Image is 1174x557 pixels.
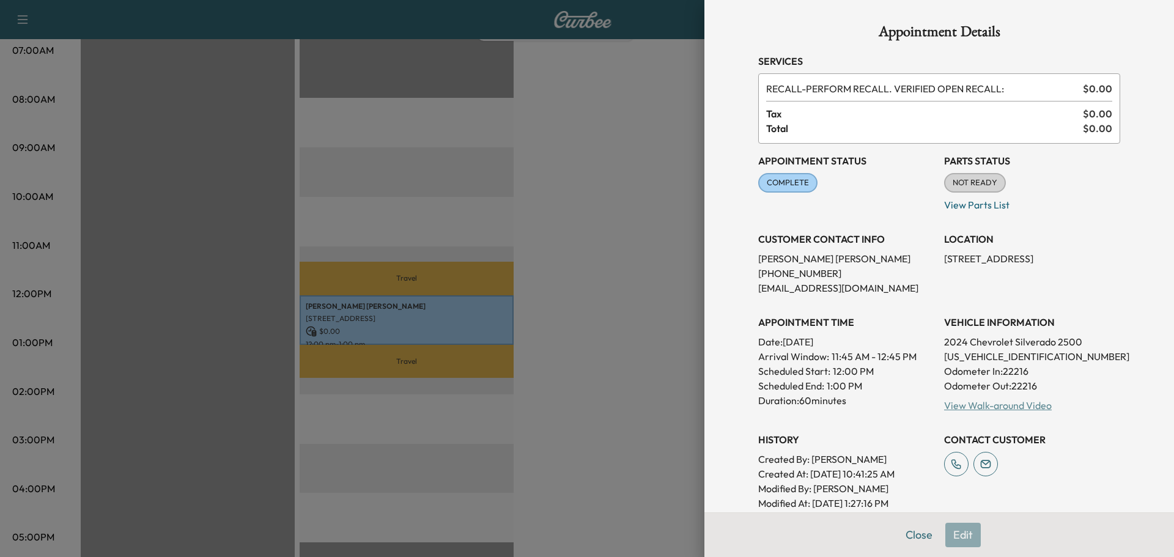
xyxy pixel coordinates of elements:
p: [US_VEHICLE_IDENTIFICATION_NUMBER] [944,349,1120,364]
a: View Walk-around Video [944,399,1052,411]
p: [STREET_ADDRESS] [944,251,1120,266]
h3: LOCATION [944,232,1120,246]
p: 1:00 PM [827,378,862,393]
p: Created By : [PERSON_NAME] [758,452,934,467]
h3: Services [758,54,1120,68]
h3: Appointment Status [758,153,934,168]
p: 12:00 PM [833,364,874,378]
h3: CUSTOMER CONTACT INFO [758,232,934,246]
span: NOT READY [945,177,1005,189]
p: Duration: 60 minutes [758,393,934,408]
p: Modified By : [PERSON_NAME] [758,481,934,496]
span: PERFORM RECALL. VERIFIED OPEN RECALL: [766,81,1078,96]
h1: Appointment Details [758,24,1120,44]
p: 2024 Chevrolet Silverado 2500 [944,334,1120,349]
button: Close [898,523,940,547]
p: Odometer In: 22216 [944,364,1120,378]
p: View Parts List [944,193,1120,212]
p: [EMAIL_ADDRESS][DOMAIN_NAME] [758,281,934,295]
span: COMPLETE [759,177,816,189]
p: Odometer Out: 22216 [944,378,1120,393]
span: Total [766,121,1083,136]
h3: APPOINTMENT TIME [758,315,934,330]
p: Scheduled End: [758,378,824,393]
h3: CONTACT CUSTOMER [944,432,1120,447]
h3: History [758,432,934,447]
p: Arrival Window: [758,349,934,364]
p: [PHONE_NUMBER] [758,266,934,281]
span: $ 0.00 [1083,121,1112,136]
span: Tax [766,106,1083,121]
h3: VEHICLE INFORMATION [944,315,1120,330]
p: Scheduled Start: [758,364,830,378]
p: [PERSON_NAME] [PERSON_NAME] [758,251,934,266]
span: 11:45 AM - 12:45 PM [832,349,917,364]
span: $ 0.00 [1083,81,1112,96]
h3: Parts Status [944,153,1120,168]
span: $ 0.00 [1083,106,1112,121]
p: Modified At : [DATE] 1:27:16 PM [758,496,934,511]
p: Date: [DATE] [758,334,934,349]
p: Created At : [DATE] 10:41:25 AM [758,467,934,481]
